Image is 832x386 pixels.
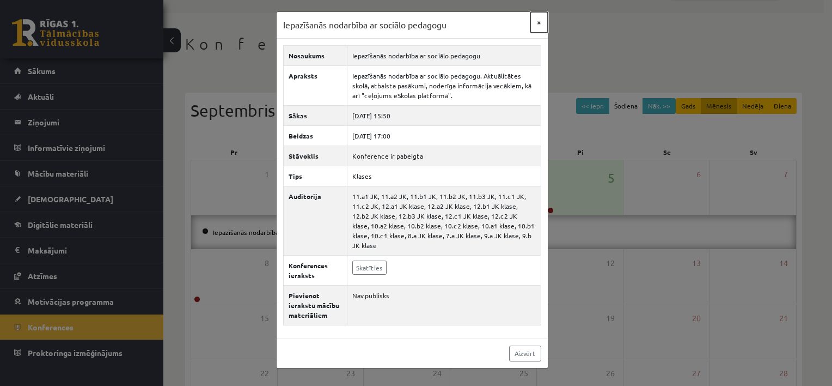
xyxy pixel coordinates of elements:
[347,105,541,125] td: [DATE] 15:50
[283,285,347,325] th: Pievienot ierakstu mācību materiāliem
[283,45,347,65] th: Nosaukums
[283,65,347,105] th: Apraksts
[352,261,387,275] a: Skatīties
[347,125,541,146] td: [DATE] 17:00
[283,186,347,255] th: Auditorija
[283,146,347,166] th: Stāvoklis
[347,45,541,65] td: Iepazīšanās nodarbība ar sociālo pedagogu
[283,125,347,146] th: Beidzas
[347,285,541,325] td: Nav publisks
[509,346,541,361] a: Aizvērt
[283,19,446,32] h3: Iepazīšanās nodarbība ar sociālo pedagogu
[347,166,541,186] td: Klases
[347,186,541,255] td: 11.a1 JK, 11.a2 JK, 11.b1 JK, 11.b2 JK, 11.b3 JK, 11.c1 JK, 11.c2 JK, 12.a1 JK klase, 12.a2 JK kl...
[283,255,347,285] th: Konferences ieraksts
[347,65,541,105] td: Iepazīšanās nodarbība ar sociālo pedagogu. Aktuālitātes skolā, atbalsta pasākumi, noderīga inform...
[530,12,548,33] button: ×
[347,146,541,166] td: Konference ir pabeigta
[283,105,347,125] th: Sākas
[283,166,347,186] th: Tips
